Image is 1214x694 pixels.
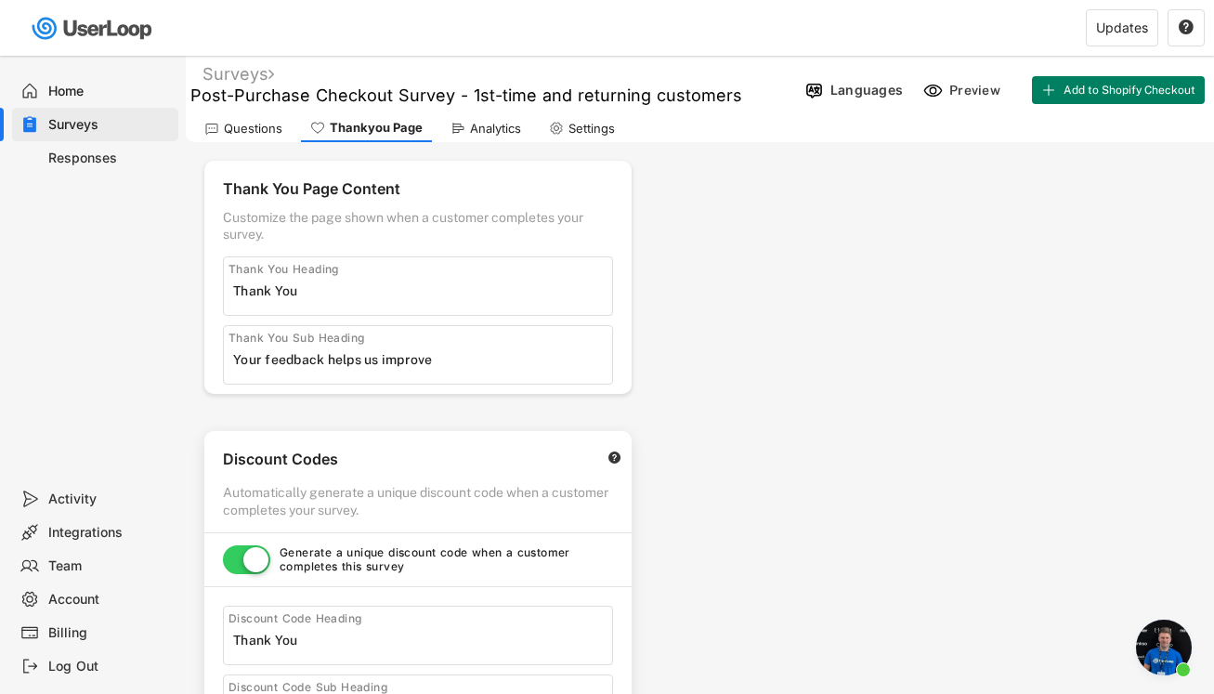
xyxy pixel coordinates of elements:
div: Thankyou Page [330,120,423,136]
img: Language%20Icon.svg [804,81,824,100]
div: Home [48,83,171,100]
div: Settings [568,121,615,137]
div: Thank You Heading [228,262,339,277]
div: Team [48,557,171,575]
div: Responses [48,150,171,167]
div: Discount Code Heading [228,611,498,626]
div: Thank You Page Content [223,179,613,204]
text:  [608,451,621,465]
div: Thank You Sub Heading [228,331,364,346]
div: Surveys [48,116,171,134]
span: Add to Shopify Checkout [1064,85,1195,96]
text:  [1179,19,1194,35]
div: Customize the page shown when a customer completes your survey. [223,209,613,242]
button:  [607,451,622,465]
div: Log Out [48,658,171,675]
button:  [1178,20,1194,36]
div: Discount Codes [223,450,588,475]
img: userloop-logo-01.svg [28,9,159,47]
div: Integrations [48,524,171,542]
div: Preview [949,82,1005,98]
font: Post-Purchase Checkout Survey - 1st-time and returning customers [190,85,742,105]
div: Activity [48,491,171,508]
div: Billing [48,624,171,642]
div: Updates [1096,21,1148,34]
div: Surveys [202,63,274,85]
div: Analytics [470,121,521,137]
div: Automatically generate a unique discount code when a customer completes your survey. [223,484,613,517]
div: Questions [224,121,282,137]
div: Account [48,591,171,609]
div: Generate a unique discount code when a customer completes this survey [280,545,613,574]
div: Languages [830,82,903,98]
button: Add to Shopify Checkout [1032,76,1205,104]
div: Open chat [1136,620,1192,675]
